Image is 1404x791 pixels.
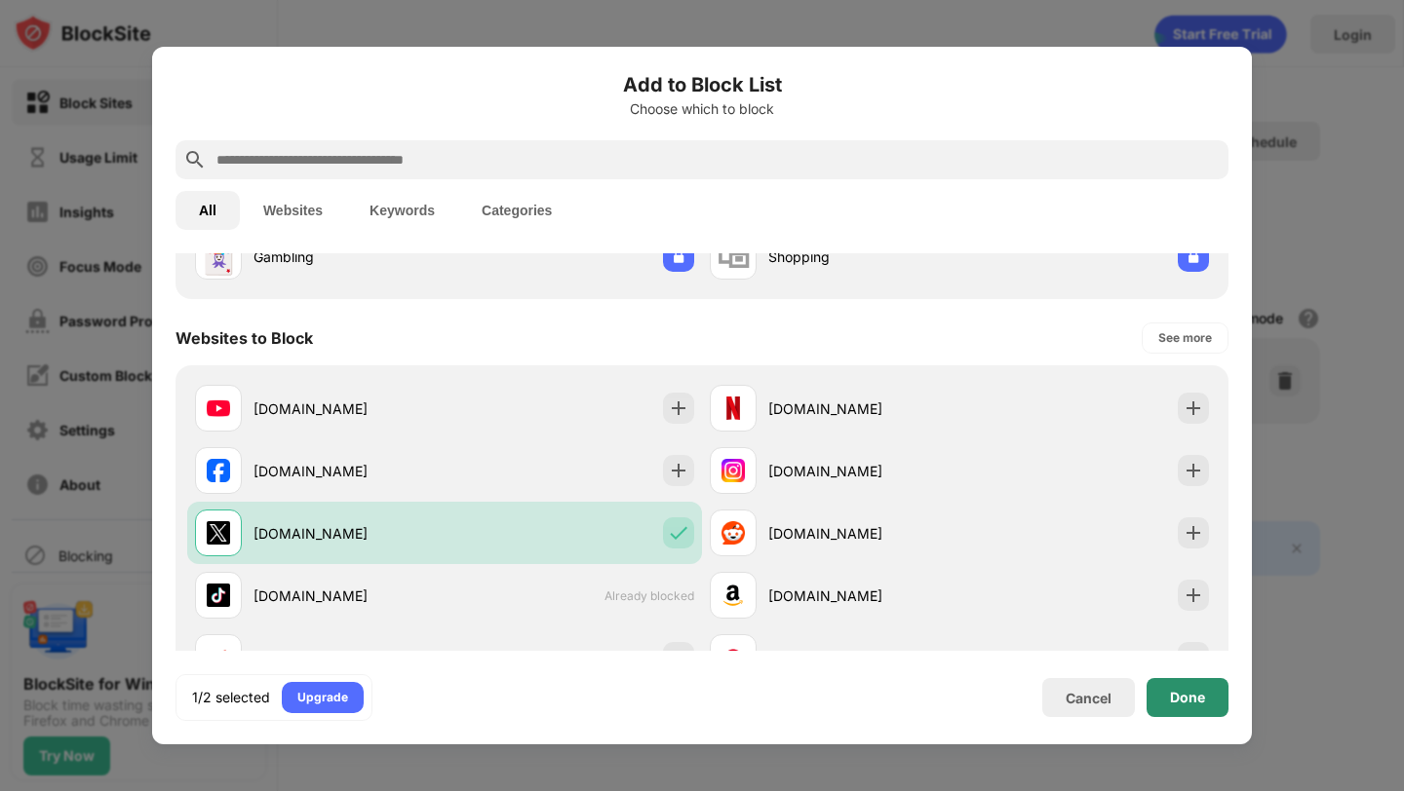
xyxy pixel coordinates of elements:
[253,523,445,544] div: [DOMAIN_NAME]
[207,396,230,420] img: favicons
[768,585,959,606] div: [DOMAIN_NAME]
[721,646,745,669] img: favicons
[346,191,458,230] button: Keywords
[253,398,445,419] div: [DOMAIN_NAME]
[175,328,313,348] div: Websites to Block
[721,521,745,545] img: favicons
[768,246,959,267] div: Shopping
[768,398,959,419] div: [DOMAIN_NAME]
[1158,328,1212,348] div: See more
[253,648,445,668] div: [DOMAIN_NAME]
[721,584,745,607] img: favicons
[721,396,745,420] img: favicons
[207,459,230,482] img: favicons
[253,585,445,606] div: [DOMAIN_NAME]
[198,237,239,277] div: 🃏
[1066,690,1111,706] div: Cancel
[175,101,1228,117] div: Choose which to block
[175,191,240,230] button: All
[604,588,694,603] span: Already blocked
[768,461,959,481] div: [DOMAIN_NAME]
[240,191,346,230] button: Websites
[721,459,745,482] img: favicons
[768,523,959,544] div: [DOMAIN_NAME]
[192,688,270,707] div: 1/2 selected
[297,688,348,707] div: Upgrade
[175,70,1228,99] h6: Add to Block List
[1170,690,1205,705] div: Done
[253,461,445,481] div: [DOMAIN_NAME]
[768,648,959,668] div: [DOMAIN_NAME]
[717,237,750,277] div: 🛍
[207,646,230,669] img: favicons
[207,521,230,545] img: favicons
[183,148,207,171] img: search.svg
[458,191,575,230] button: Categories
[207,584,230,607] img: favicons
[253,246,445,267] div: Gambling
